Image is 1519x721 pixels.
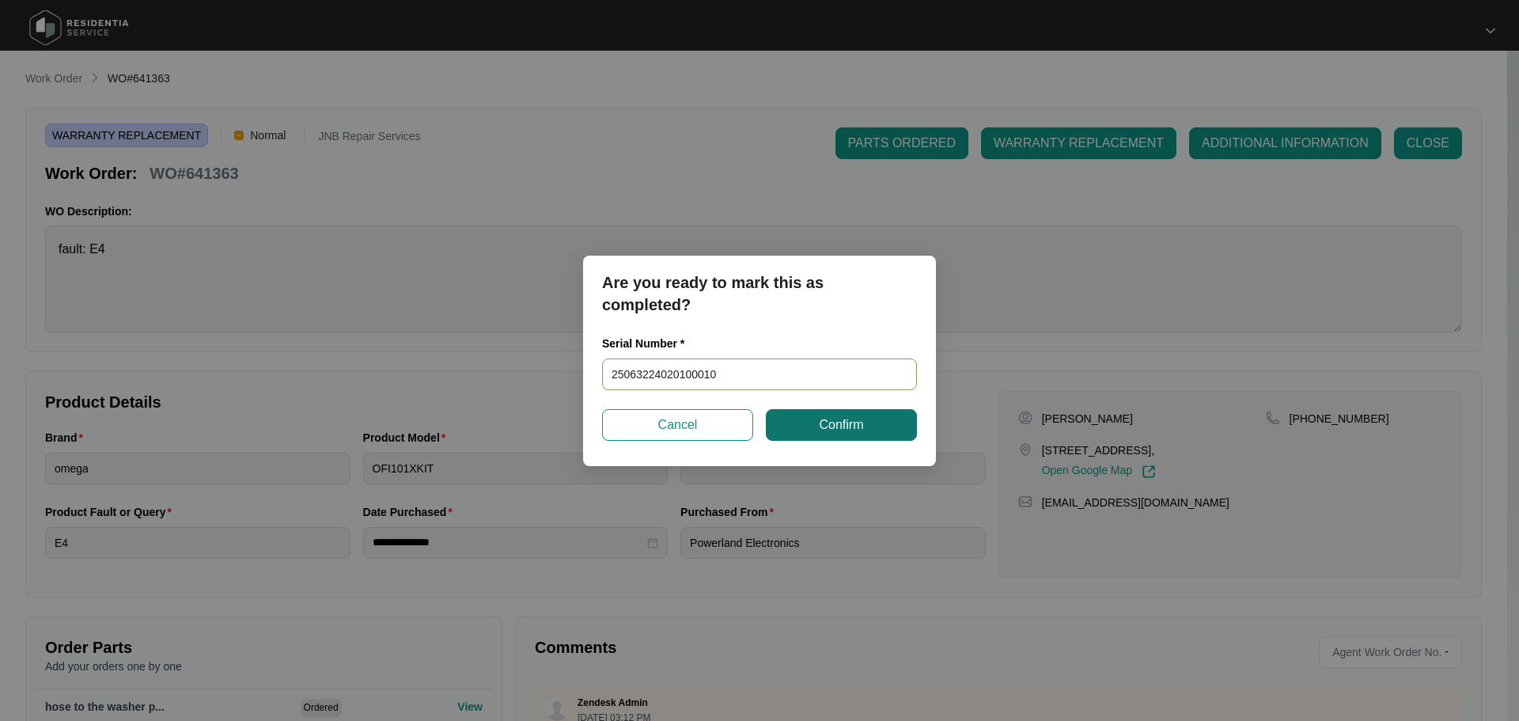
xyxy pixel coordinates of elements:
p: Are you ready to mark this as [602,271,917,294]
button: Confirm [766,409,917,441]
p: completed? [602,294,917,316]
span: Confirm [819,416,863,434]
label: Serial Number * [602,336,696,351]
span: Cancel [658,416,698,434]
button: Cancel [602,409,753,441]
